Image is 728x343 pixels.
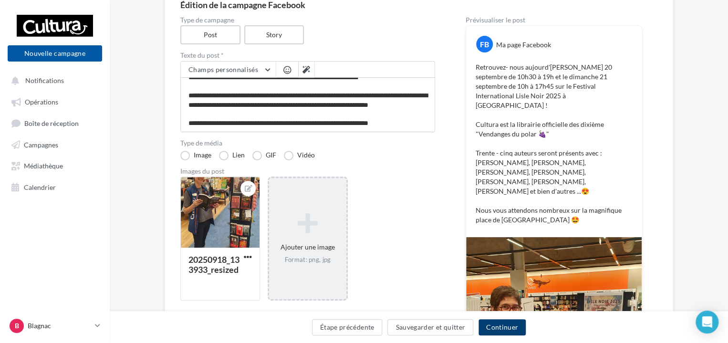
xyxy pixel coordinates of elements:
[25,76,64,84] span: Notifications
[180,0,657,9] div: Édition de la campagne Facebook
[180,140,435,146] label: Type de média
[180,151,211,160] label: Image
[188,65,258,73] span: Champs personnalisés
[6,114,104,132] a: Boîte de réception
[6,93,104,110] a: Opérations
[219,151,245,160] label: Lien
[466,17,642,23] div: Prévisualiser le post
[15,321,19,331] span: B
[25,98,58,106] span: Opérations
[6,135,104,153] a: Campagnes
[180,17,435,23] label: Type de campagne
[24,183,56,191] span: Calendrier
[387,319,473,335] button: Sauvegarder et quitter
[24,162,63,170] span: Médiathèque
[28,321,91,331] p: Blagnac
[476,36,493,52] div: FB
[284,151,315,160] label: Vidéo
[188,254,239,275] div: 20250918_133933_resized
[312,319,383,335] button: Étape précédente
[8,317,102,335] a: B Blagnac
[496,40,551,50] div: Ma page Facebook
[6,72,100,89] button: Notifications
[478,319,526,335] button: Continuer
[180,25,240,44] label: Post
[180,52,435,59] label: Texte du post *
[8,45,102,62] button: Nouvelle campagne
[476,62,632,225] p: Retrouvez- nous aujourd'[PERSON_NAME] 20 septembre de 10h30 à 19h et le dimanche 21 septembre de ...
[24,119,79,127] span: Boîte de réception
[252,151,276,160] label: GIF
[6,156,104,174] a: Médiathèque
[696,311,718,333] div: Open Intercom Messenger
[180,168,435,175] div: Images du post
[181,62,276,78] button: Champs personnalisés
[244,25,304,44] label: Story
[6,178,104,195] a: Calendrier
[24,140,58,148] span: Campagnes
